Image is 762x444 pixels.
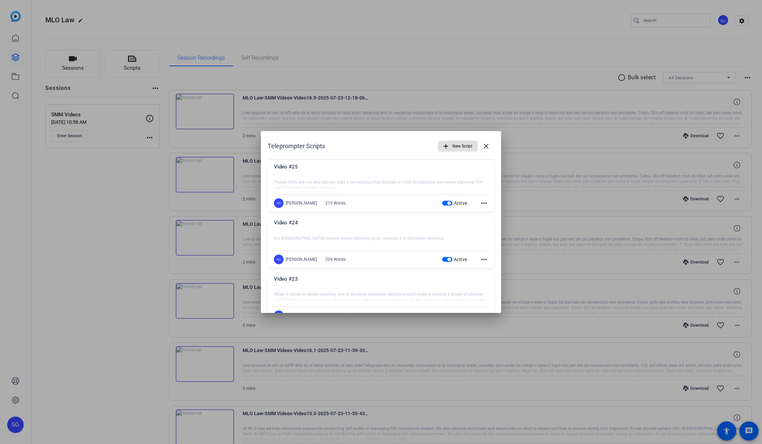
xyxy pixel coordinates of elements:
[482,142,490,150] mat-icon: close
[480,199,488,207] mat-icon: more_horiz
[480,311,488,319] mat-icon: more_horiz
[274,198,284,208] div: SG
[325,313,346,318] div: 222 Words
[454,200,467,206] span: Active
[268,142,325,150] h1: Teleprompter Scripts
[454,257,467,262] span: Active
[438,141,478,152] button: New Script
[274,255,284,264] div: SG
[274,275,488,287] div: Video #23
[286,257,317,262] div: [PERSON_NAME]
[480,255,488,264] mat-icon: more_horiz
[274,163,488,174] div: Video #25
[274,219,488,230] div: Video #24
[274,311,284,320] div: SG
[454,313,467,318] span: Active
[442,142,450,150] mat-icon: add
[325,257,346,262] div: 204 Words
[286,200,317,206] div: [PERSON_NAME]
[325,200,346,206] div: 215 Words
[452,140,472,153] span: New Script
[286,313,317,318] div: [PERSON_NAME]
